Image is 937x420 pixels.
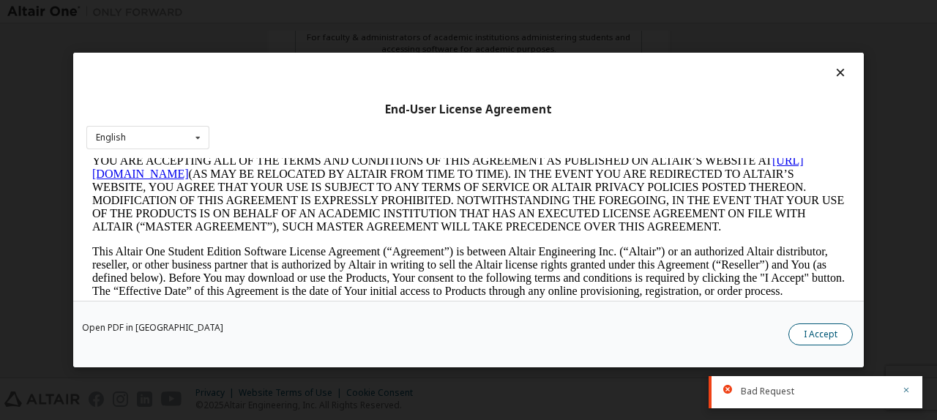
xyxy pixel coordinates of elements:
a: Open PDF in [GEOGRAPHIC_DATA] [82,323,223,332]
button: I Accept [788,323,853,345]
p: From time to time, Altair may modify this Agreement. Altair will use reasonable efforts to notify... [6,151,758,178]
p: This Altair One Student Edition Software License Agreement (“Agreement”) is between Altair Engine... [6,87,758,140]
div: English [96,133,126,142]
span: Bad Request [741,386,794,397]
div: End-User License Agreement [86,102,851,117]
